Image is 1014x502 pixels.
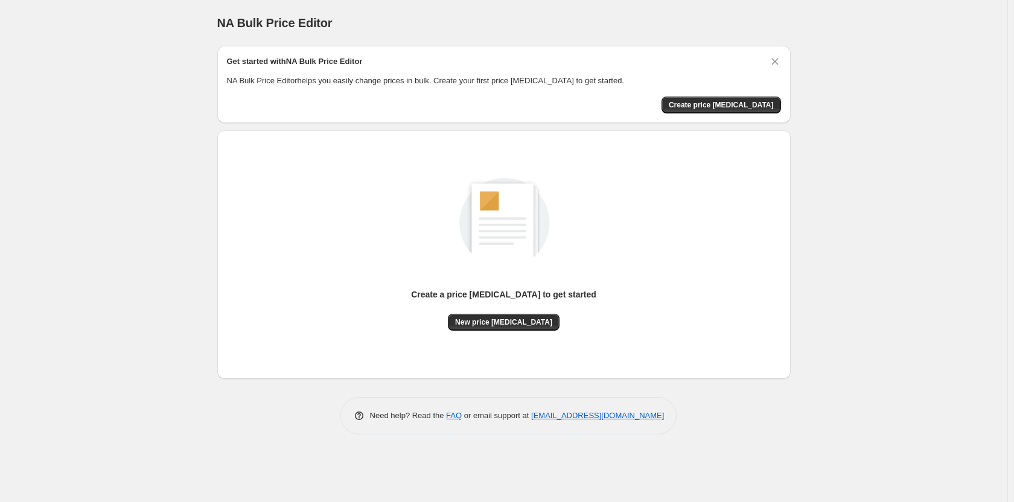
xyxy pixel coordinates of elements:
span: or email support at [462,411,531,420]
p: NA Bulk Price Editor helps you easily change prices in bulk. Create your first price [MEDICAL_DAT... [227,75,781,87]
span: NA Bulk Price Editor [217,16,333,30]
h2: Get started with NA Bulk Price Editor [227,56,363,68]
a: [EMAIL_ADDRESS][DOMAIN_NAME] [531,411,664,420]
p: Create a price [MEDICAL_DATA] to get started [411,288,596,300]
span: Create price [MEDICAL_DATA] [669,100,774,110]
button: Dismiss card [769,56,781,68]
a: FAQ [446,411,462,420]
button: Create price change job [662,97,781,113]
span: Need help? Read the [370,411,447,420]
button: New price [MEDICAL_DATA] [448,314,560,331]
span: New price [MEDICAL_DATA] [455,317,552,327]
